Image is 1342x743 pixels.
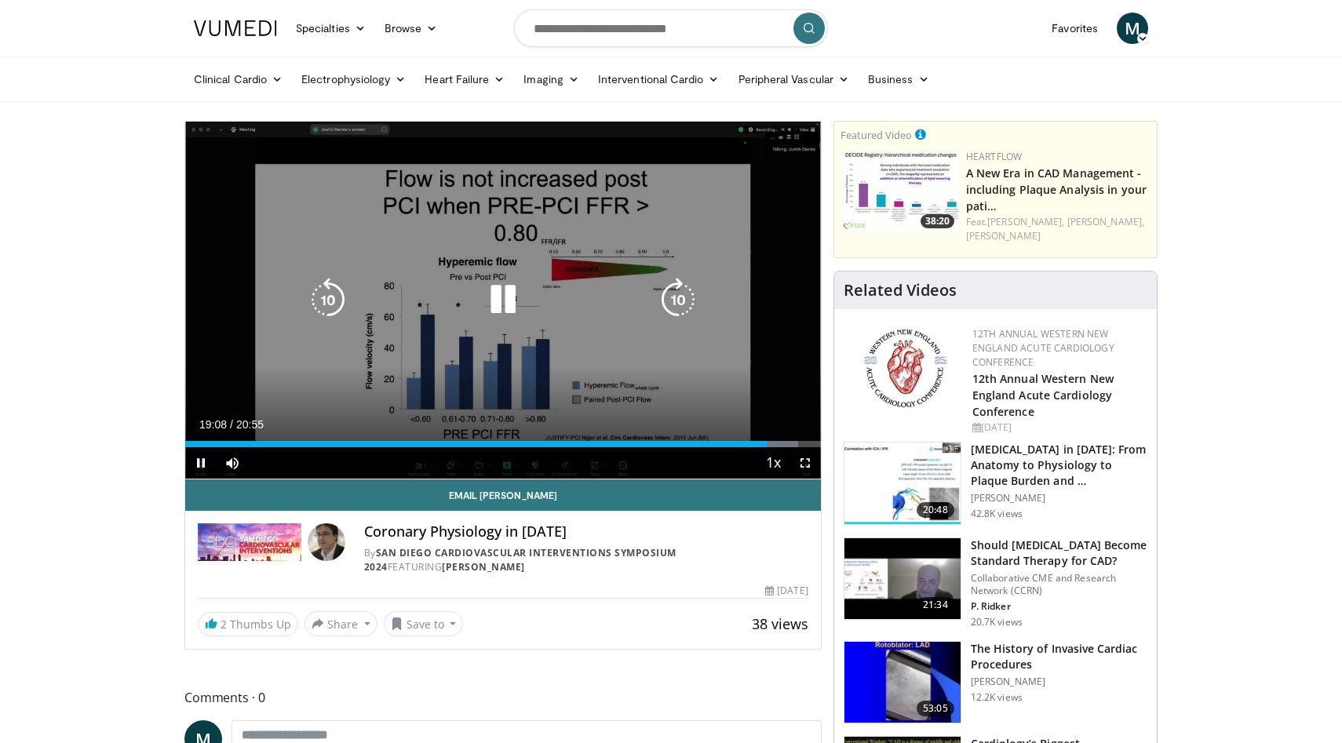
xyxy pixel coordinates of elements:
a: 53:05 The History of Invasive Cardiac Procedures [PERSON_NAME] 12.2K views [844,641,1147,724]
video-js: Video Player [185,122,821,479]
p: [PERSON_NAME] [971,676,1147,688]
a: M [1117,13,1148,44]
h3: The History of Invasive Cardiac Procedures [971,641,1147,672]
a: 38:20 [841,150,958,232]
a: Interventional Cardio [589,64,729,95]
img: a9c9c892-6047-43b2-99ef-dda026a14e5f.150x105_q85_crop-smart_upscale.jpg [844,642,961,723]
p: 20.7K views [971,616,1023,628]
button: Share [305,611,377,636]
small: Featured Video [841,128,912,142]
p: 42.8K views [971,508,1023,520]
a: A New Era in CAD Management - including Plaque Analysis in your pati… [966,166,1147,213]
div: [DATE] [972,421,1144,435]
span: Comments 0 [184,687,822,708]
span: 19:08 [199,418,227,431]
h3: [MEDICAL_DATA] in [DATE]: From Anatomy to Physiology to Plaque Burden and … [971,442,1147,489]
img: San Diego Cardiovascular Interventions Symposium 2024 [198,523,301,561]
a: [PERSON_NAME] [442,560,525,574]
span: 20:48 [917,502,954,518]
img: 0954f259-7907-4053-a817-32a96463ecc8.png.150x105_q85_autocrop_double_scale_upscale_version-0.2.png [862,327,949,410]
a: Favorites [1042,13,1107,44]
p: Collaborative CME and Research Network (CCRN) [971,572,1147,597]
a: [PERSON_NAME], [1067,215,1144,228]
img: eb63832d-2f75-457d-8c1a-bbdc90eb409c.150x105_q85_crop-smart_upscale.jpg [844,538,961,620]
a: 21:34 Should [MEDICAL_DATA] Become Standard Therapy for CAD? Collaborative CME and Research Netwo... [844,537,1147,628]
p: P. Ridker [971,600,1147,613]
a: Electrophysiology [292,64,415,95]
a: Specialties [286,13,375,44]
a: Imaging [514,64,589,95]
h3: Should [MEDICAL_DATA] Become Standard Therapy for CAD? [971,537,1147,569]
h4: Related Videos [844,281,957,300]
input: Search topics, interventions [514,9,828,47]
img: Avatar [308,523,345,561]
img: 738d0e2d-290f-4d89-8861-908fb8b721dc.150x105_q85_crop-smart_upscale.jpg [841,150,958,232]
div: [DATE] [765,584,808,598]
img: VuMedi Logo [194,20,277,36]
button: Save to [384,611,464,636]
a: 2 Thumbs Up [198,612,298,636]
span: 53:05 [917,701,954,716]
h4: Coronary Physiology in [DATE] [364,523,808,541]
a: Heart Failure [415,64,514,95]
p: 12.2K views [971,691,1023,704]
button: Playback Rate [758,447,790,479]
a: Heartflow [966,150,1023,163]
a: [PERSON_NAME], [987,215,1064,228]
span: 20:55 [236,418,264,431]
button: Fullscreen [790,447,821,479]
a: Email [PERSON_NAME] [185,479,821,511]
a: Business [859,64,939,95]
img: 823da73b-7a00-425d-bb7f-45c8b03b10c3.150x105_q85_crop-smart_upscale.jpg [844,443,961,524]
a: Browse [375,13,447,44]
a: 12th Annual Western New England Acute Cardiology Conference [972,371,1114,419]
div: Progress Bar [185,441,821,447]
a: San Diego Cardiovascular Interventions Symposium 2024 [364,546,676,574]
a: [PERSON_NAME] [966,229,1041,242]
span: 21:34 [917,597,954,613]
a: 20:48 [MEDICAL_DATA] in [DATE]: From Anatomy to Physiology to Plaque Burden and … [PERSON_NAME] 4... [844,442,1147,525]
span: 38:20 [921,214,954,228]
span: / [230,418,233,431]
p: [PERSON_NAME] [971,492,1147,504]
span: 2 [221,617,227,632]
span: 38 views [752,614,808,633]
button: Pause [185,447,217,479]
a: Peripheral Vascular [729,64,859,95]
div: Feat. [966,215,1151,243]
a: 12th Annual Western New England Acute Cardiology Conference [972,327,1114,369]
div: By FEATURING [364,546,808,574]
a: Clinical Cardio [184,64,292,95]
button: Mute [217,447,248,479]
